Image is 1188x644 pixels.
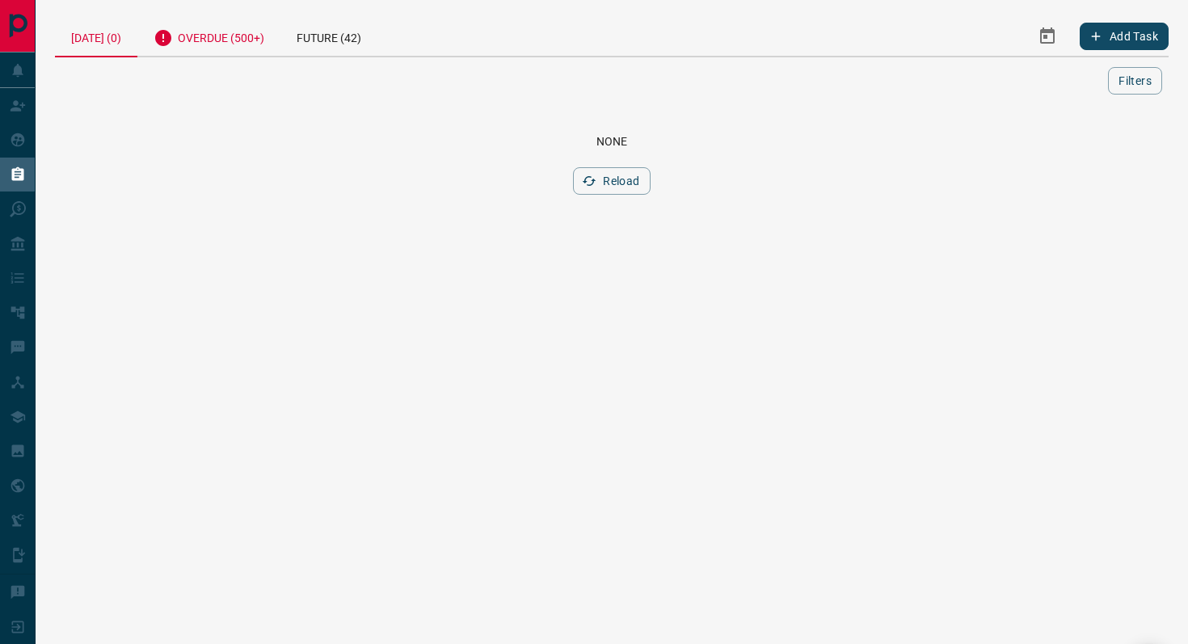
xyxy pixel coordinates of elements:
[573,167,650,195] button: Reload
[137,16,280,56] div: Overdue (500+)
[1028,17,1067,56] button: Select Date Range
[1080,23,1169,50] button: Add Task
[55,16,137,57] div: [DATE] (0)
[74,135,1149,148] div: None
[1108,67,1162,95] button: Filters
[280,16,377,56] div: Future (42)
